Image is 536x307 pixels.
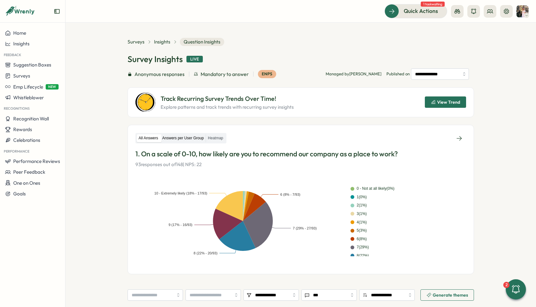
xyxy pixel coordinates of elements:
span: Anonymous responses [134,70,185,78]
a: Surveys [128,38,145,45]
span: Whistleblower [13,95,44,101]
span: Quick Actions [404,7,438,15]
span: NEW [46,84,59,90]
button: Generate themes [420,289,474,301]
span: View Trend [437,100,460,104]
button: View Trend [425,96,466,108]
div: 5 ( 3 %) [357,228,367,234]
a: Insights [154,38,170,45]
div: 0 - Not at all likely ( 0 %) [357,186,395,192]
span: Rewards [13,126,32,132]
span: Home [13,30,26,36]
p: 93 responses out of 148 | NPS: 22 [135,161,466,168]
span: Goals [13,191,26,197]
span: [PERSON_NAME] [349,71,381,76]
span: Generate themes [433,293,468,297]
button: Quick Actions [385,4,447,18]
p: Track Recurring Survey Trends Over Time! [161,94,294,104]
text: 9 (17% - 16/93) [168,223,192,227]
span: Suggestion Boxes [13,62,51,68]
label: Heatmap [206,134,225,142]
span: Recognition Wall [13,116,49,122]
text: 6 (8% - 7/93) [280,193,300,196]
p: Managed by [326,71,381,77]
span: Mandatory to answer [201,70,249,78]
div: 2 ( 1 %) [357,202,367,208]
div: 1 ( 0 %) [357,194,367,200]
label: Answers per User Group [160,134,206,142]
div: Live [186,56,203,63]
span: Peer Feedback [13,169,45,175]
p: Explore patterns and track trends with recurring survey insights [161,104,294,111]
span: Performance Reviews [13,158,60,164]
span: Surveys [13,73,30,79]
button: Expand sidebar [54,8,60,14]
span: 1 task waiting [421,2,445,7]
span: Question Insights [180,38,224,46]
div: 8 ( 22 %) [357,253,369,259]
text: 7 (29% - 27/93) [293,226,317,230]
text: 10 - Extremely likely (18% - 17/93) [154,191,207,195]
label: All Answers [137,134,160,142]
span: Insights [13,41,30,47]
img: Hannah Saunders [516,5,528,17]
p: 1. On a scale of 0-10, how likely are you to recommend our company as a place to work? [135,149,466,159]
div: eNPS [258,70,276,78]
div: 3 ( 1 %) [357,211,367,217]
button: 2 [506,279,526,299]
span: Published on [386,68,469,80]
h1: Survey Insights [128,54,183,65]
span: Celebrations [13,137,40,143]
text: 8 (22% - 20/93) [194,251,218,255]
div: 7 ( 29 %) [357,244,369,250]
div: 6 ( 8 %) [357,236,367,242]
span: Emp Lifecycle [13,84,43,90]
div: 4 ( 1 %) [357,219,367,225]
div: 2 [503,282,510,288]
span: One on Ones [13,180,40,186]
